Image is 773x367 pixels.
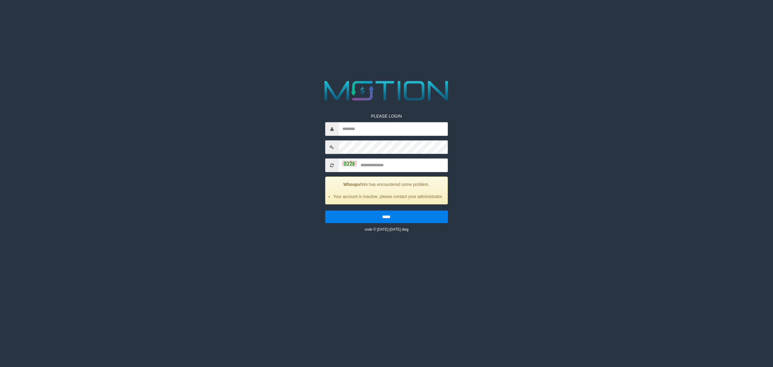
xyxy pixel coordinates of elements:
p: PLEASE LOGIN [325,113,448,119]
li: Your account is inactive, please contact your administrator. [333,193,443,200]
small: code © [DATE]-[DATE] dwg [364,227,408,232]
div: We has encountered some problem. [325,177,448,204]
strong: Whoops! [343,182,361,187]
img: captcha [342,161,357,167]
img: MOTION_logo.png [319,77,454,104]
